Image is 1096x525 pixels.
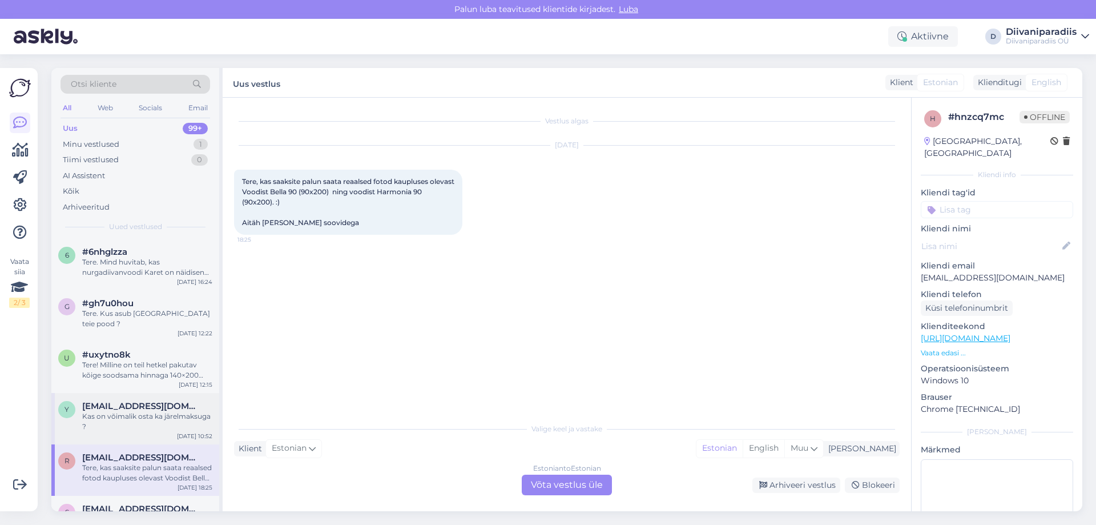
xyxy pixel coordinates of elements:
[234,443,262,455] div: Klient
[65,405,69,414] span: y
[923,77,958,89] span: Estonian
[65,508,69,516] span: S
[921,260,1073,272] p: Kliendi email
[82,350,131,360] span: #uxytno8k
[61,101,74,115] div: All
[63,139,119,150] div: Minu vestlused
[71,78,116,90] span: Otsi kliente
[921,187,1073,199] p: Kliendi tag'id
[921,375,1073,387] p: Windows 10
[888,26,958,47] div: Aktiivne
[177,432,212,440] div: [DATE] 10:52
[845,478,900,493] div: Blokeeri
[1031,77,1061,89] span: English
[752,478,840,493] div: Arhiveeri vestlus
[921,403,1073,415] p: Chrome [TECHNICAL_ID]
[921,444,1073,456] p: Märkmed
[63,170,105,182] div: AI Assistent
[615,4,642,14] span: Luba
[921,288,1073,300] p: Kliendi telefon
[82,504,201,514] span: Siinaton@gmail.com
[9,298,30,308] div: 2 / 3
[82,463,212,483] div: Tere, kas saaksite palun saata reaalsed fotod kaupluses olevast Voodist Bella 90 (90x200) ning vo...
[64,354,70,362] span: u
[885,77,913,89] div: Klient
[921,391,1073,403] p: Brauser
[9,257,30,308] div: Vaata siia
[82,452,201,463] span: reelikapiller@gmail.com
[194,139,208,150] div: 1
[272,442,307,455] span: Estonian
[63,202,110,213] div: Arhiveeritud
[921,333,1010,343] a: [URL][DOMAIN_NAME]
[234,424,900,434] div: Valige keel ja vastake
[533,463,601,474] div: Estonian to Estonian
[948,110,1020,124] div: # hnzcq7mc
[921,363,1073,375] p: Operatsioonisüsteem
[242,177,456,227] span: Tere, kas saaksite palun saata reaalsed fotod kaupluses olevast Voodist Bella 90 (90x200) ning vo...
[9,77,31,99] img: Askly Logo
[82,308,212,329] div: Tere. Kus asub [GEOGRAPHIC_DATA] teie pood ?
[743,440,784,457] div: English
[63,186,79,197] div: Kõik
[985,29,1001,45] div: D
[136,101,164,115] div: Socials
[1006,37,1077,46] div: Diivaniparadiis OÜ
[930,114,936,123] span: h
[522,475,612,495] div: Võta vestlus üle
[921,320,1073,332] p: Klienditeekond
[63,123,78,134] div: Uus
[65,302,70,311] span: g
[921,201,1073,218] input: Lisa tag
[921,272,1073,284] p: [EMAIL_ADDRESS][DOMAIN_NAME]
[921,223,1073,235] p: Kliendi nimi
[237,235,280,244] span: 18:25
[921,300,1013,316] div: Küsi telefoninumbrit
[191,154,208,166] div: 0
[921,170,1073,180] div: Kliendi info
[82,257,212,278] div: Tere. Mind huvitab, kas nurgadiivanvoodi Karet on näidisena olemas ka Tallinna kaupluses?
[234,140,900,150] div: [DATE]
[82,401,201,411] span: ylleluige@hotmail.com
[95,101,115,115] div: Web
[921,348,1073,358] p: Vaata edasi ...
[921,240,1060,253] input: Lisa nimi
[233,75,280,90] label: Uus vestlus
[177,278,212,286] div: [DATE] 16:24
[63,154,119,166] div: Tiimi vestlused
[1020,111,1070,123] span: Offline
[186,101,210,115] div: Email
[178,483,212,492] div: [DATE] 18:25
[1006,27,1077,37] div: Diivaniparadiis
[183,123,208,134] div: 99+
[824,443,896,455] div: [PERSON_NAME]
[791,443,808,453] span: Muu
[1006,27,1089,46] a: DiivaniparadiisDiivaniparadiis OÜ
[82,360,212,380] div: Tere! Milline on teil hetkel pakutav kõige soodsama hinnaga 140×200 voodi (puidust või tekstiilka...
[921,427,1073,437] div: [PERSON_NAME]
[973,77,1022,89] div: Klienditugi
[65,456,70,465] span: r
[924,135,1050,159] div: [GEOGRAPHIC_DATA], [GEOGRAPHIC_DATA]
[179,380,212,389] div: [DATE] 12:15
[65,251,69,259] span: 6
[82,411,212,432] div: Kas on võimalik osta ka järelmaksuga ?
[234,116,900,126] div: Vestlus algas
[82,298,134,308] span: #gh7u0hou
[178,329,212,338] div: [DATE] 12:22
[109,222,162,232] span: Uued vestlused
[82,247,127,257] span: #6nhglzza
[696,440,743,457] div: Estonian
